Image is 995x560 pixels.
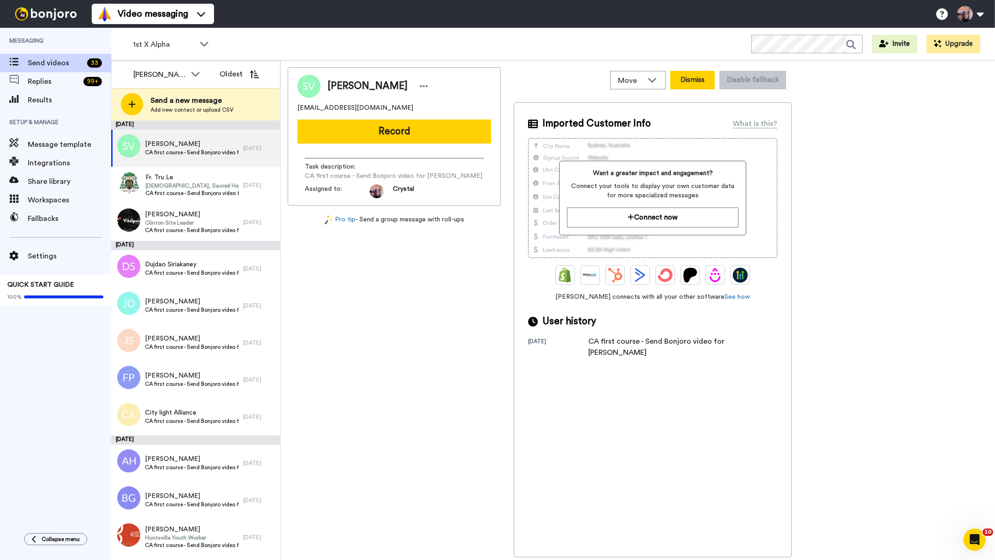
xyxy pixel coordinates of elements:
[243,376,276,384] div: [DATE]
[7,282,74,288] span: QUICK START GUIDE
[28,195,111,206] span: Workspaces
[117,208,140,232] img: 36094553-8600-491b-9547-d712dfdcdabc.jpg
[243,497,276,504] div: [DATE]
[243,265,276,272] div: [DATE]
[151,95,233,106] span: Send a new message
[325,215,355,225] a: Pro tip
[288,215,501,225] div: - Send a group message with roll-ups
[708,268,723,283] img: Drip
[145,380,239,388] span: CA first course - Send Bonjoro video for [PERSON_NAME]
[145,189,239,197] span: CA first course - Send Bonjoro video for Fr. Tru Le
[683,268,698,283] img: Patreon
[11,7,81,20] img: bj-logo-header-white.svg
[28,57,83,69] span: Send videos
[117,255,140,278] img: ds.png
[733,118,777,129] div: What is this?
[42,535,80,543] span: Collapse menu
[145,139,239,149] span: [PERSON_NAME]
[542,315,596,328] span: User history
[117,329,140,352] img: js.png
[111,435,280,445] div: [DATE]
[145,491,239,501] span: [PERSON_NAME]
[145,501,239,508] span: CA first course - Send Bonjoro video for [PERSON_NAME]
[145,343,239,351] span: CA first course - Send Bonjoro video for [PERSON_NAME]
[528,292,777,302] span: [PERSON_NAME] connects with all your other software
[145,210,239,219] span: [PERSON_NAME]
[145,173,239,182] span: Fr. Tru Le
[583,268,598,283] img: Ontraport
[297,75,321,98] img: Image of Simone VanderMeulen
[297,120,491,144] button: Record
[370,184,384,198] img: AATXAJzJOH73C-cTNEnpyj0-A7Iu2-4VCODEFM2b96Y8=s96-c
[118,171,141,195] img: 17f44ab2-3c3b-48c5-b6de-694b21823ac7.jpg
[633,268,648,283] img: ActiveCampaign
[145,534,239,541] span: Huntsville Youth Worker
[243,339,276,346] div: [DATE]
[117,403,140,426] img: ca.png
[670,71,715,89] button: Dismiss
[588,336,737,358] div: CA first course - Send Bonjoro video for [PERSON_NAME]
[145,454,239,464] span: [PERSON_NAME]
[117,366,140,389] img: fp.png
[145,408,239,417] span: City light Alliance
[117,134,140,157] img: sv.png
[243,459,276,467] div: [DATE]
[145,269,239,277] span: CA first course - Send Bonjoro video for [PERSON_NAME]
[117,486,140,510] img: bg.png
[213,65,266,83] button: Oldest
[111,120,280,130] div: [DATE]
[28,139,111,150] span: Message template
[872,35,917,53] button: Invite
[145,334,239,343] span: [PERSON_NAME]
[926,35,980,53] button: Upgrade
[658,268,673,283] img: ConvertKit
[567,208,738,227] button: Connect now
[982,529,993,536] span: 10
[28,176,111,187] span: Share library
[151,106,233,113] span: Add new contact or upload CSV
[558,268,573,283] img: Shopify
[145,464,239,471] span: CA first course - Send Bonjoro video for [PERSON_NAME]
[733,268,748,283] img: GoHighLevel
[7,293,22,301] span: 100%
[133,39,195,50] span: 1st X Alpha
[97,6,112,21] img: vm-color.svg
[243,182,276,189] div: [DATE]
[243,534,276,541] div: [DATE]
[117,292,140,315] img: jo.png
[28,76,80,87] span: Replies
[719,71,786,89] button: Disable fallback
[145,182,239,189] span: [DEMOGRAPHIC_DATA], Sacred Heart
[145,260,239,269] span: Dujdao Siriakaney
[145,219,239,227] span: Clinton Site Leader
[393,184,414,198] span: Crystal
[145,417,239,425] span: CA first course - Send Bonjoro video for city light alliance
[243,219,276,226] div: [DATE]
[305,184,370,198] span: Assigned to:
[145,297,239,306] span: [PERSON_NAME]
[243,302,276,309] div: [DATE]
[608,268,623,283] img: Hubspot
[28,251,111,262] span: Settings
[325,215,333,225] img: magic-wand.svg
[145,541,239,549] span: CA first course - Send Bonjoro video for [PERSON_NAME]
[305,162,370,171] span: Task description :
[83,77,102,86] div: 99 +
[542,117,651,131] span: Imported Customer Info
[28,94,111,106] span: Results
[297,103,413,113] span: [EMAIL_ADDRESS][DOMAIN_NAME]
[87,58,102,68] div: 33
[724,294,750,300] a: See how
[567,169,738,178] span: Want a greater impact and engagement?
[28,157,111,169] span: Integrations
[28,213,111,224] span: Fallbacks
[618,75,643,86] span: Move
[145,371,239,380] span: [PERSON_NAME]
[243,413,276,421] div: [DATE]
[111,241,280,250] div: [DATE]
[117,449,140,472] img: ah.png
[24,533,87,545] button: Collapse menu
[327,79,408,93] span: [PERSON_NAME]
